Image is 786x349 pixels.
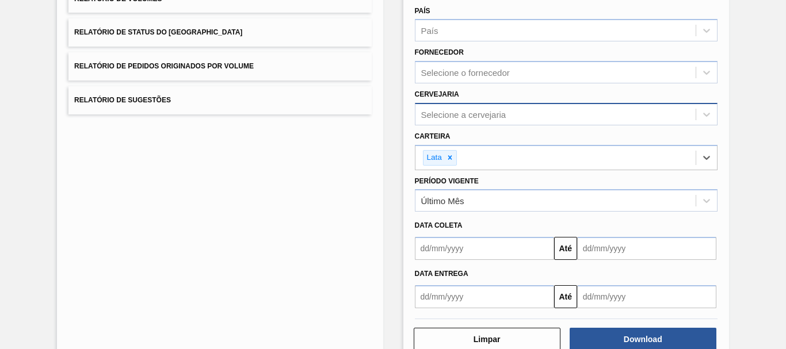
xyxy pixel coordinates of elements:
input: dd/mm/yyyy [577,285,716,308]
button: Relatório de Pedidos Originados por Volume [68,52,371,80]
button: Até [554,285,577,308]
label: Fornecedor [415,48,464,56]
button: Relatório de Status do [GEOGRAPHIC_DATA] [68,18,371,47]
input: dd/mm/yyyy [415,285,554,308]
label: País [415,7,430,15]
div: Lata [423,151,444,165]
input: dd/mm/yyyy [415,237,554,260]
div: Selecione o fornecedor [421,68,510,78]
div: Selecione a cervejaria [421,109,506,119]
label: Cervejaria [415,90,459,98]
span: Relatório de Sugestões [74,96,171,104]
label: Período Vigente [415,177,479,185]
span: Data coleta [415,221,463,229]
label: Carteira [415,132,451,140]
div: País [421,26,438,36]
button: Até [554,237,577,260]
div: Último Mês [421,196,464,206]
span: Relatório de Pedidos Originados por Volume [74,62,254,70]
input: dd/mm/yyyy [577,237,716,260]
button: Relatório de Sugestões [68,86,371,114]
span: Relatório de Status do [GEOGRAPHIC_DATA] [74,28,242,36]
span: Data entrega [415,270,468,278]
